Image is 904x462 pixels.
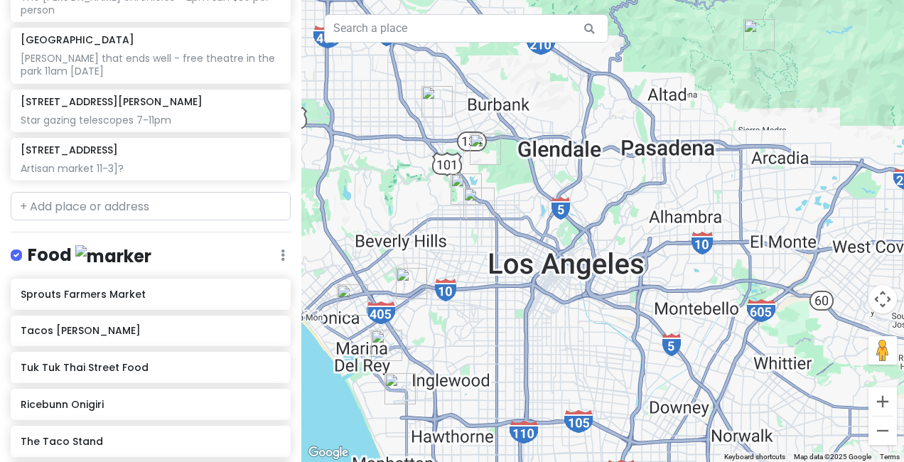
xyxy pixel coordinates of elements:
[738,14,780,56] div: 100 Mt Wilson Circle Road
[21,361,280,374] h6: Tuk Tuk Thai Street Food
[21,95,203,108] h6: [STREET_ADDRESS][PERSON_NAME]
[21,33,134,46] h6: [GEOGRAPHIC_DATA]
[724,452,785,462] button: Keyboard shortcuts
[305,444,352,462] img: Google
[75,245,151,267] img: marker
[21,324,280,337] h6: Tacos [PERSON_NAME]
[324,14,608,43] input: Search a place
[305,444,352,462] a: Open this area in Google Maps (opens a new window)
[331,279,374,321] div: Ruskin Group Theatre Co
[458,182,500,225] div: Broadwater Black Box
[28,244,151,267] h4: Food
[21,144,118,156] h6: [STREET_ADDRESS]
[445,168,488,210] div: Ovation Hollywood
[794,453,871,461] span: Map data ©2025 Google
[868,387,897,416] button: Zoom in
[390,262,433,305] div: Culver City Ivy Substation
[21,435,280,448] h6: The Taco Stand
[21,114,280,127] div: Star gazing telescopes 7-11pm
[880,453,900,461] a: Terms
[21,288,280,301] h6: Sprouts Farmers Market
[21,162,280,175] div: Artisan market 11-3]?
[868,285,897,313] button: Map camera controls
[464,128,507,171] div: Hollywood Sign
[416,80,458,123] div: The Group Rep at the Lonny Chapman Theatre
[21,398,280,411] h6: Ricebunn Onigiri
[379,367,421,410] div: Los Angeles International Airport
[365,324,408,367] div: 12746 W Jefferson Blvd
[868,336,897,365] button: Drag Pegman onto the map to open Street View
[11,192,291,220] input: + Add place or address
[21,52,280,77] div: [PERSON_NAME] that ends well - free theatre in the park 11am [DATE]
[868,417,897,445] button: Zoom out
